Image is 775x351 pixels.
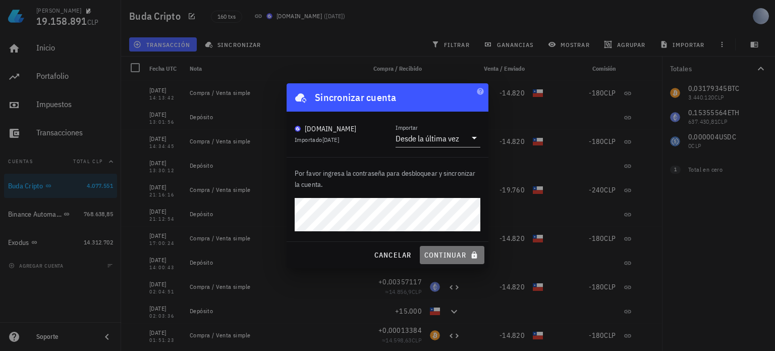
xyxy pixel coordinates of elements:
[420,246,484,264] button: continuar
[369,246,415,264] button: cancelar
[424,250,480,260] span: continuar
[373,250,411,260] span: cancelar
[396,130,480,147] div: ImportarDesde la última vez
[315,89,397,106] div: Sincronizar cuenta
[396,133,459,143] div: Desde la última vez
[322,136,339,143] span: [DATE]
[295,136,339,143] span: Importado
[295,126,301,132] img: BudaPuntoCom
[295,168,480,190] p: Por favor ingresa la contraseña para desbloquear y sincronizar la cuenta.
[396,124,418,131] label: Importar
[305,124,356,134] div: [DOMAIN_NAME]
